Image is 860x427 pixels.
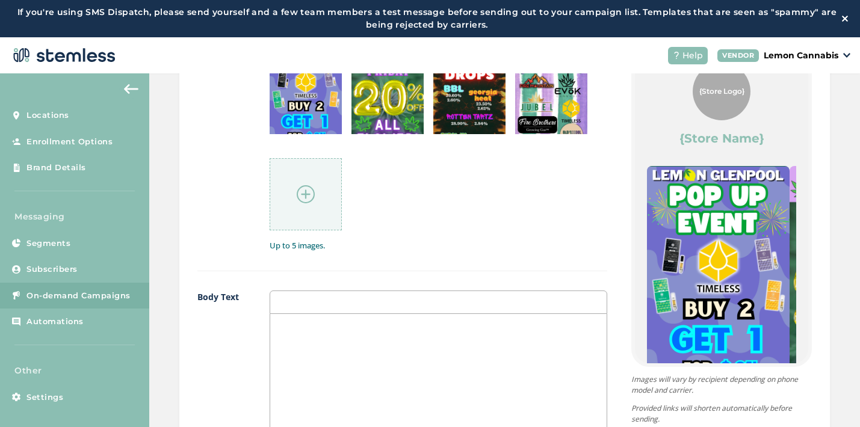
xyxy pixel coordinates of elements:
img: 9k= [351,62,424,134]
label: If you're using SMS Dispatch, please send yourself and a few team members a test message before s... [12,6,842,31]
p: Provided links will shorten automatically before sending. [631,403,812,425]
span: Enrollment Options [26,136,113,148]
label: Up to 5 images. [270,240,607,252]
span: Brand Details [26,162,86,174]
p: Images will vary by recipient depending on phone model and carrier. [631,374,812,396]
span: Subscribers [26,263,78,275]
div: VENDOR [717,49,759,62]
span: Locations [26,109,69,121]
p: Lemon Cannabis [764,49,838,62]
img: 2Q== [270,62,342,134]
img: 2Q== [647,166,790,419]
span: Settings [26,392,63,404]
img: 9k= [515,62,587,134]
img: logo-dark-0685b13c.svg [10,43,116,67]
img: icon-help-white-03924b79.svg [673,52,680,59]
img: icon_down-arrow-small-66adaf34.svg [843,53,850,58]
span: Automations [26,316,84,328]
img: icon-close-white-1ed751a3.svg [842,16,848,22]
span: {Store Logo} [699,86,744,97]
label: {Store Name} [679,130,764,147]
img: icon-arrow-back-accent-c549486e.svg [124,84,138,94]
img: icon-circle-plus-45441306.svg [297,185,315,203]
span: On-demand Campaigns [26,290,131,302]
label: Images [197,47,246,251]
iframe: Chat Widget [800,369,860,427]
span: Help [682,49,703,62]
img: Z [433,62,506,134]
span: Segments [26,238,70,250]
